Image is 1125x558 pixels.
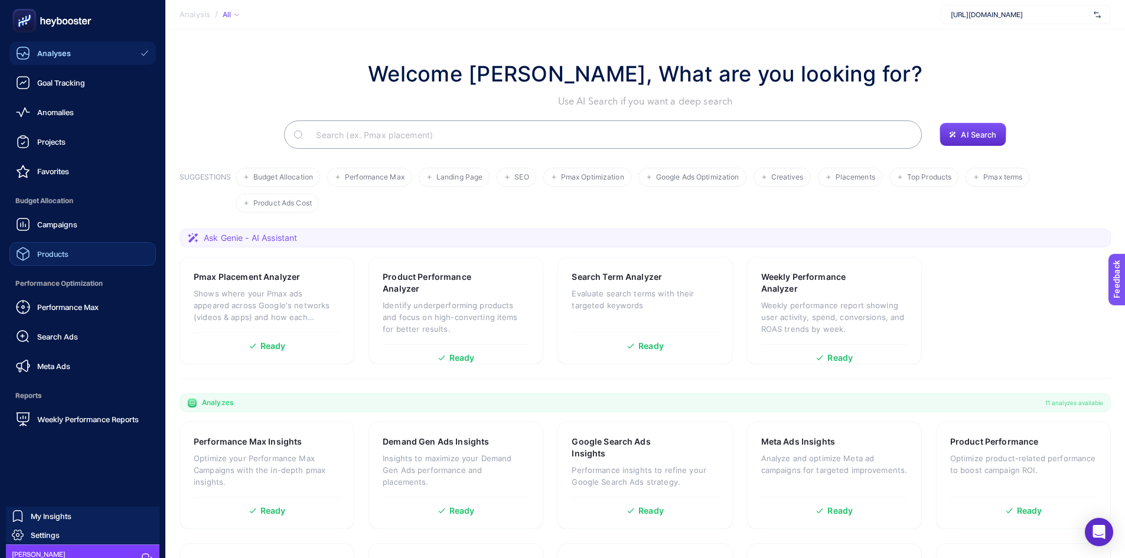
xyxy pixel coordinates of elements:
span: Top Products [907,173,951,182]
a: Product PerformanceOptimize product-related performance to boost campaign ROI.Ready [936,422,1111,529]
span: Meta Ads [37,361,70,371]
a: Goal Tracking [9,71,156,94]
span: Analyses [37,48,71,58]
p: Evaluate search terms with their targeted keywords [572,288,718,311]
span: Performance Max [345,173,405,182]
span: Goal Tracking [37,78,85,87]
a: Anomalies [9,100,156,124]
h3: Performance Max Insights [194,436,302,448]
span: Landing Page [436,173,482,182]
span: Product Ads Cost [253,199,312,208]
div: All [223,10,239,19]
span: Google Ads Optimization [656,173,739,182]
div: Open Intercom Messenger [1085,518,1113,546]
span: Feedback [7,4,45,13]
button: AI Search [940,123,1006,146]
span: Search Ads [37,332,78,341]
span: Favorites [37,167,69,176]
a: Projects [9,130,156,154]
span: Reports [9,384,156,407]
span: Budget Allocation [9,189,156,213]
h3: Product Performance [950,436,1039,448]
h3: Demand Gen Ads Insights [383,436,489,448]
a: Search Term AnalyzerEvaluate search terms with their targeted keywordsReady [557,257,732,364]
span: Performance Max [37,302,99,312]
a: Analyses [9,41,156,65]
p: Performance insights to refine your Google Search Ads strategy. [572,464,718,488]
h3: Meta Ads Insights [761,436,835,448]
img: svg%3e [1094,9,1101,21]
span: Ready [827,507,853,515]
p: Optimize your Performance Max Campaigns with the in-depth pmax insights. [194,452,340,488]
span: AI Search [961,130,996,139]
a: Weekly Performance AnalyzerWeekly performance report showing user activity, spend, conversions, a... [747,257,922,364]
span: My Insights [31,511,71,521]
span: Ready [638,342,664,350]
h3: Search Term Analyzer [572,271,662,283]
a: Pmax Placement AnalyzerShows where your Pmax ads appeared across Google's networks (videos & apps... [180,257,354,364]
span: Ready [827,354,853,362]
a: Favorites [9,159,156,183]
span: Ready [1017,507,1042,515]
input: Search [306,118,912,151]
a: Performance Max [9,295,156,319]
span: Ready [260,507,286,515]
a: Google Search Ads InsightsPerformance insights to refine your Google Search Ads strategy.Ready [557,422,732,529]
h3: Google Search Ads Insights [572,436,681,459]
a: Settings [6,526,159,544]
a: Product Performance AnalyzerIdentify underperforming products and focus on high-converting items ... [369,257,543,364]
span: Ready [638,507,664,515]
span: Ready [449,354,475,362]
a: Meta Ads [9,354,156,378]
h3: SUGGESTIONS [180,172,231,213]
p: Analyze and optimize Meta ad campaigns for targeted improvements. [761,452,908,476]
span: Placements [836,173,875,182]
a: Products [9,242,156,266]
span: Anomalies [37,107,74,117]
span: Products [37,249,69,259]
span: Analyzes [202,398,233,407]
span: Projects [37,137,66,146]
a: Campaigns [9,213,156,236]
span: Ready [449,507,475,515]
span: Weekly Performance Reports [37,415,139,424]
a: Weekly Performance Reports [9,407,156,431]
span: Pmax terms [983,173,1022,182]
span: Ready [260,342,286,350]
span: Budget Allocation [253,173,313,182]
span: 11 analyzes available [1045,398,1103,407]
a: Performance Max InsightsOptimize your Performance Max Campaigns with the in-depth pmax insights.R... [180,422,354,529]
span: SEO [514,173,529,182]
a: Meta Ads InsightsAnalyze and optimize Meta ad campaigns for targeted improvements.Ready [747,422,922,529]
p: Identify underperforming products and focus on high-converting items for better results. [383,299,529,335]
p: Shows where your Pmax ads appeared across Google's networks (videos & apps) and how each placemen... [194,288,340,323]
p: Weekly performance report showing user activity, spend, conversions, and ROAS trends by week. [761,299,908,335]
span: Campaigns [37,220,77,229]
span: [URL][DOMAIN_NAME] [951,10,1089,19]
h1: Welcome [PERSON_NAME], What are you looking for? [368,58,922,90]
span: Performance Optimization [9,272,156,295]
a: My Insights [6,507,159,526]
span: Analysis [180,10,210,19]
a: Search Ads [9,325,156,348]
h3: Weekly Performance Analyzer [761,271,871,295]
h3: Pmax Placement Analyzer [194,271,300,283]
p: Optimize product-related performance to boost campaign ROI. [950,452,1097,476]
span: Pmax Optimization [561,173,624,182]
a: Demand Gen Ads InsightsInsights to maximize your Demand Gen Ads performance and placements.Ready [369,422,543,529]
p: Insights to maximize your Demand Gen Ads performance and placements. [383,452,529,488]
span: / [215,9,218,19]
span: Creatives [771,173,804,182]
span: Ask Genie - AI Assistant [204,232,297,244]
span: Settings [31,530,60,540]
p: Use AI Search if you want a deep search [368,94,922,109]
h3: Product Performance Analyzer [383,271,493,295]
